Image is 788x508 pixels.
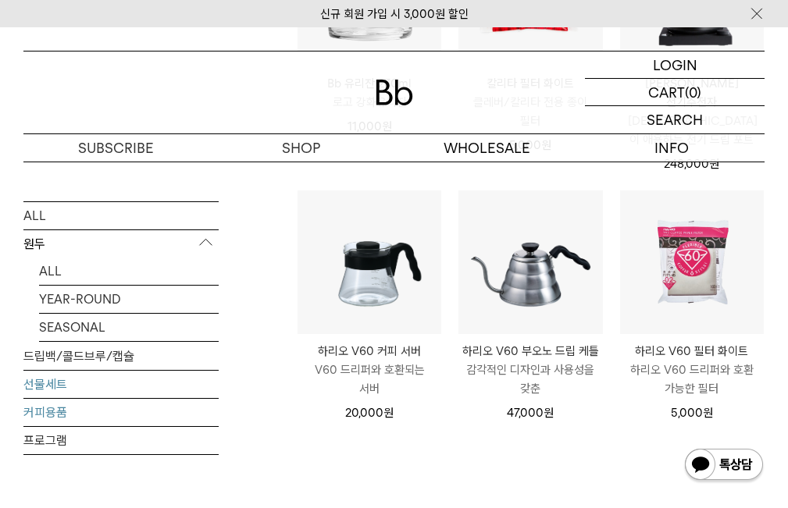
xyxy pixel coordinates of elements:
p: (0) [685,79,701,105]
span: 원 [544,406,554,420]
img: 하리오 V60 커피 서버 [298,190,441,334]
a: 선물세트 [23,370,219,397]
a: 프로그램 [23,426,219,453]
p: CART [648,79,685,105]
a: LOGIN [585,52,765,79]
span: 원 [703,406,713,420]
a: 하리오 V60 커피 서버 V60 드리퍼와 호환되는 서버 [298,342,441,398]
span: 원 [383,406,394,420]
a: 드립백/콜드브루/캡슐 [23,342,219,369]
a: SEASONAL [39,313,219,340]
span: 5,000 [671,406,713,420]
a: CART (0) [585,79,765,106]
p: SEARCH [647,106,703,133]
a: YEAR-ROUND [39,285,219,312]
span: 원 [709,157,719,171]
p: 하리오 V60 필터 화이트 [620,342,764,361]
a: 커피용품 [23,398,219,425]
a: SHOP [209,134,394,162]
a: SUBSCRIBE [23,134,209,162]
a: 하리오 V60 필터 화이트 하리오 V60 드리퍼와 호환 가능한 필터 [620,342,764,398]
a: 하리오 V60 부오노 드립 케틀 감각적인 디자인과 사용성을 갖춘 [458,342,602,398]
p: 하리오 V60 커피 서버 [298,342,441,361]
p: WHOLESALE [394,134,579,162]
span: 47,000 [507,406,554,420]
p: 하리오 V60 드리퍼와 호환 가능한 필터 [620,361,764,398]
span: 248,000 [664,157,719,171]
p: V60 드리퍼와 호환되는 서버 [298,361,441,398]
span: 20,000 [345,406,394,420]
img: 하리오 V60 부오노 드립 케틀 [458,190,602,334]
p: LOGIN [653,52,697,78]
a: ALL [39,257,219,284]
p: 원두 [23,229,219,258]
p: INFO [579,134,765,162]
img: 하리오 V60 필터 화이트 [620,190,764,334]
p: 감각적인 디자인과 사용성을 갖춘 [458,361,602,398]
a: ALL [23,201,219,229]
p: 하리오 V60 부오노 드립 케틀 [458,342,602,361]
a: 신규 회원 가입 시 3,000원 할인 [320,7,469,21]
img: 로고 [376,80,413,105]
img: 카카오톡 채널 1:1 채팅 버튼 [683,447,765,485]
